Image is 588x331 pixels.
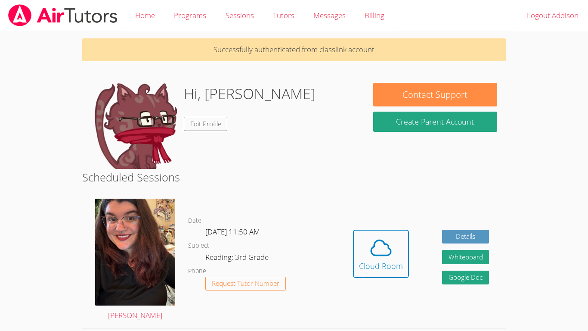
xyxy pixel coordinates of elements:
a: [PERSON_NAME] [95,199,175,322]
dt: Phone [188,266,206,277]
span: Messages [313,10,346,20]
button: Whiteboard [442,250,489,264]
button: Cloud Room [353,230,409,278]
img: IMG_7509.jpeg [95,199,175,306]
img: default.png [91,83,177,169]
h2: Scheduled Sessions [82,169,506,185]
a: Google Doc [442,271,489,285]
button: Request Tutor Number [205,277,286,291]
h1: Hi, [PERSON_NAME] [184,83,316,105]
img: airtutors_banner-c4298cdbf04f3fff15de1276eac7730deb9818008684d7c2e4769d2f7ddbe033.png [7,4,118,26]
div: Cloud Room [359,260,403,272]
span: [DATE] 11:50 AM [205,227,260,237]
a: Details [442,230,489,244]
a: Edit Profile [184,117,228,131]
dt: Subject [188,240,209,251]
dd: Reading: 3rd Grade [205,251,270,266]
span: Request Tutor Number [212,280,279,287]
dt: Date [188,215,201,226]
button: Contact Support [373,83,497,106]
button: Create Parent Account [373,112,497,132]
p: Successfully authenticated from classlink account [82,38,506,61]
